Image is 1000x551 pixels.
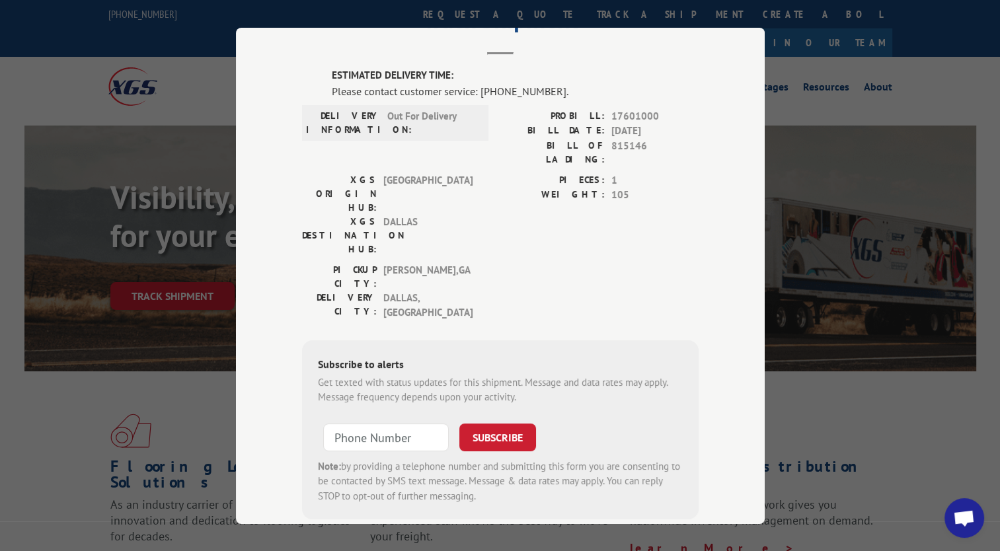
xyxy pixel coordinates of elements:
label: BILL DATE: [500,124,605,139]
span: [GEOGRAPHIC_DATA] [383,172,473,214]
span: 815146 [611,138,699,166]
span: 17601000 [611,108,699,124]
label: XGS DESTINATION HUB: [302,214,377,256]
label: PIECES: [500,172,605,188]
span: [DATE] [611,124,699,139]
input: Phone Number [323,423,449,451]
label: XGS ORIGIN HUB: [302,172,377,214]
span: 105 [611,188,699,203]
span: DALLAS , [GEOGRAPHIC_DATA] [383,290,473,320]
div: Open chat [944,498,984,538]
span: 1 [611,172,699,188]
strong: Note: [318,459,341,472]
label: BILL OF LADING: [500,138,605,166]
label: ESTIMATED DELIVERY TIME: [332,68,699,83]
span: Out For Delivery [387,108,477,136]
span: [PERSON_NAME] , GA [383,262,473,290]
span: DALLAS [383,214,473,256]
label: PROBILL: [500,108,605,124]
label: WEIGHT: [500,188,605,203]
button: SUBSCRIBE [459,423,536,451]
label: DELIVERY CITY: [302,290,377,320]
div: Subscribe to alerts [318,355,683,375]
div: Get texted with status updates for this shipment. Message and data rates may apply. Message frequ... [318,375,683,404]
label: PICKUP CITY: [302,262,377,290]
div: Please contact customer service: [PHONE_NUMBER]. [332,83,699,98]
h2: Track Shipment [302,10,699,35]
label: DELIVERY INFORMATION: [306,108,381,136]
div: by providing a telephone number and submitting this form you are consenting to be contacted by SM... [318,459,683,503]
